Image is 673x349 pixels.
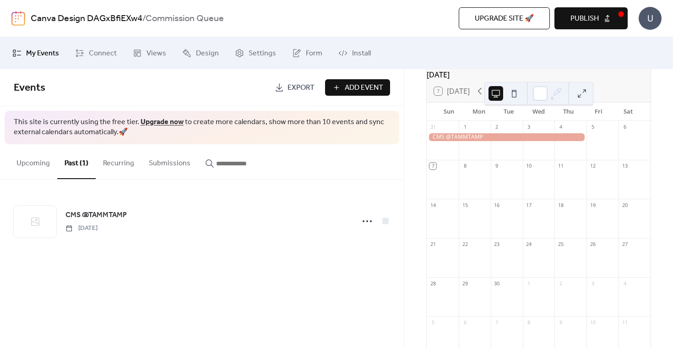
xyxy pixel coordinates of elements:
div: 13 [621,163,628,169]
div: Thu [554,103,583,121]
div: 4 [557,124,564,131]
div: Wed [524,103,554,121]
div: 5 [429,319,436,326]
span: My Events [26,48,59,59]
div: 30 [494,280,500,287]
div: 8 [461,163,468,169]
div: Sat [613,103,643,121]
a: Canva Design DAGxBfiEXw4 [31,10,142,27]
div: Mon [464,103,494,121]
a: Export [268,79,321,96]
div: CMS @TAMMTAMP [427,133,586,141]
span: Form [306,48,322,59]
div: 2 [494,124,500,131]
span: Add Event [345,82,383,93]
div: 27 [621,241,628,248]
div: 18 [557,202,564,208]
div: 5 [589,124,596,131]
div: 25 [557,241,564,248]
a: My Events [5,41,66,65]
span: [DATE] [65,224,98,233]
div: 3 [589,280,596,287]
span: Design [196,48,219,59]
div: 20 [621,202,628,208]
button: Add Event [325,79,390,96]
div: 11 [621,319,628,326]
div: 26 [589,241,596,248]
button: Upcoming [9,144,57,178]
span: Events [14,78,45,98]
span: Upgrade site 🚀 [475,13,534,24]
div: 29 [461,280,468,287]
div: 28 [429,280,436,287]
div: 23 [494,241,500,248]
a: Form [285,41,329,65]
div: 3 [526,124,532,131]
div: 6 [461,319,468,326]
div: Fri [583,103,613,121]
div: 15 [461,202,468,208]
span: Export [288,82,315,93]
div: 2 [557,280,564,287]
div: 1 [461,124,468,131]
img: logo [11,11,25,26]
div: Tue [494,103,524,121]
a: Views [126,41,173,65]
div: 12 [589,163,596,169]
a: Install [331,41,378,65]
div: 1 [526,280,532,287]
div: 21 [429,241,436,248]
div: 4 [621,280,628,287]
span: Views [147,48,166,59]
div: 11 [557,163,564,169]
div: 31 [429,124,436,131]
span: Connect [89,48,117,59]
span: Publish [570,13,599,24]
div: 19 [589,202,596,208]
button: Publish [554,7,628,29]
div: 22 [461,241,468,248]
div: 17 [526,202,532,208]
div: [DATE] [427,69,651,80]
div: 10 [526,163,532,169]
div: 9 [494,163,500,169]
div: 7 [429,163,436,169]
button: Recurring [96,144,141,178]
a: CMS @TAMMTAMP [65,209,127,221]
a: Upgrade now [141,115,184,129]
button: Submissions [141,144,198,178]
span: This site is currently using the free tier. to create more calendars, show more than 10 events an... [14,117,390,138]
span: Install [352,48,371,59]
a: Design [175,41,226,65]
div: 10 [589,319,596,326]
a: Connect [68,41,124,65]
div: 8 [526,319,532,326]
div: 9 [557,319,564,326]
a: Settings [228,41,283,65]
span: Settings [249,48,276,59]
div: 7 [494,319,500,326]
div: U [639,7,662,30]
div: 24 [526,241,532,248]
div: 6 [621,124,628,131]
span: CMS @TAMMTAMP [65,210,127,221]
b: / [142,10,146,27]
button: Past (1) [57,144,96,179]
div: 16 [494,202,500,208]
b: Commission Queue [146,10,224,27]
button: Upgrade site 🚀 [459,7,550,29]
div: 14 [429,202,436,208]
div: Sun [434,103,464,121]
